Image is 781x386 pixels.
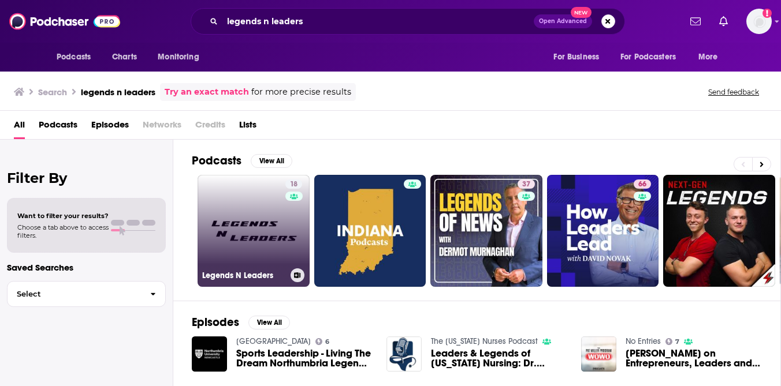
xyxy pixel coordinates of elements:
a: 37 [430,175,542,287]
span: Choose a tab above to access filters. [17,223,109,239]
span: Credits [195,115,225,139]
a: 18Legends N Leaders [198,175,310,287]
button: View All [248,316,290,329]
span: Monitoring [158,49,199,65]
div: Search podcasts, credits, & more... [191,8,625,35]
a: Leaders & Legends of Texas Nursing: Dr. Michael Evans [431,348,567,368]
a: PodcastsView All [192,153,292,168]
input: Search podcasts, credits, & more... [222,12,534,31]
span: Networks [143,115,181,139]
a: Northumbria University [236,336,311,346]
span: For Business [553,49,599,65]
span: 7 [675,339,679,344]
a: 66 [547,175,659,287]
span: [PERSON_NAME] on Entrepreneurs, Leaders and Legends [626,348,762,368]
span: 37 [522,179,530,190]
svg: Add a profile image [763,9,772,18]
button: open menu [49,46,106,68]
a: Show notifications dropdown [715,12,732,31]
button: Select [7,281,166,307]
span: 66 [638,179,646,190]
img: Leaders & Legends of Texas Nursing: Dr. Michael Evans [386,336,422,372]
a: 7 [665,338,680,345]
span: Leaders & Legends of [US_STATE] Nursing: Dr. [PERSON_NAME] [431,348,567,368]
p: Saved Searches [7,262,166,273]
button: open menu [690,46,732,68]
span: For Podcasters [620,49,676,65]
a: All [14,115,25,139]
a: Charts [105,46,144,68]
a: Try an exact match [165,85,249,99]
a: Sports Leadership - Living The Dream Northumbria Legends To Sector Leaders - Podcast [236,348,373,368]
span: Select [8,290,141,298]
span: for more precise results [251,85,351,99]
h2: Podcasts [192,153,241,168]
button: open menu [150,46,214,68]
a: 37 [518,179,535,189]
button: open menu [613,46,693,68]
a: Lists [239,115,256,139]
h2: Episodes [192,315,239,329]
a: Marlin Stutzman on Entrepreneurs, Leaders and Legends [626,348,762,368]
a: 6 [315,338,330,345]
button: Show profile menu [746,9,772,34]
a: The Texas Nurses Podcast [431,336,538,346]
a: Podcasts [39,115,77,139]
h2: Filter By [7,170,166,186]
img: Marlin Stutzman on Entrepreneurs, Leaders and Legends [581,336,616,372]
h3: Search [38,87,67,98]
span: Charts [112,49,137,65]
a: No Entries [626,336,661,346]
a: Episodes [91,115,129,139]
span: More [698,49,718,65]
span: Want to filter your results? [17,212,109,220]
a: Show notifications dropdown [686,12,705,31]
span: Logged in as megcassidy [746,9,772,34]
img: User Profile [746,9,772,34]
span: New [571,7,592,18]
button: Open AdvancedNew [534,14,592,28]
span: Open Advanced [539,18,587,24]
span: Podcasts [57,49,91,65]
button: Send feedback [705,87,763,97]
button: View All [251,154,292,168]
h3: Legends N Leaders [202,271,286,280]
a: 66 [634,179,651,189]
a: EpisodesView All [192,315,290,329]
a: 18 [285,179,302,189]
img: Sports Leadership - Living The Dream Northumbria Legends To Sector Leaders - Podcast [192,336,227,372]
img: Podchaser - Follow, Share and Rate Podcasts [9,10,120,32]
button: open menu [545,46,613,68]
span: 6 [325,339,329,344]
h3: legends n leaders [81,87,155,98]
span: 18 [290,179,297,190]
